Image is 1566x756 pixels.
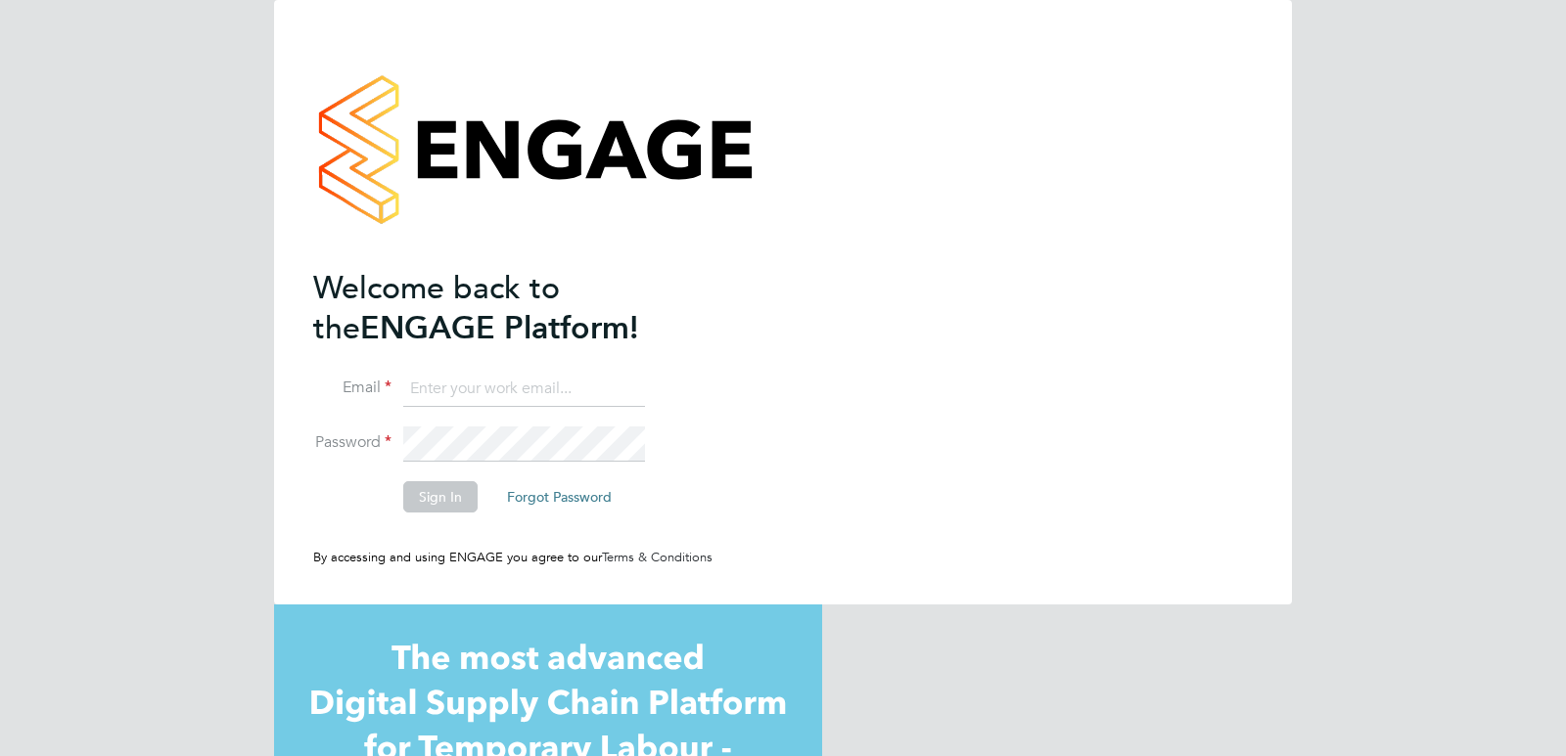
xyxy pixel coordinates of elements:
label: Password [313,432,391,453]
span: By accessing and using ENGAGE you agree to our [313,549,713,565]
label: Email [313,378,391,398]
span: Welcome back to the [313,269,560,347]
a: Terms & Conditions [602,549,713,565]
input: Enter your work email... [403,372,645,407]
button: Forgot Password [491,481,627,512]
button: Sign In [403,481,478,512]
h2: ENGAGE Platform! [313,268,695,348]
